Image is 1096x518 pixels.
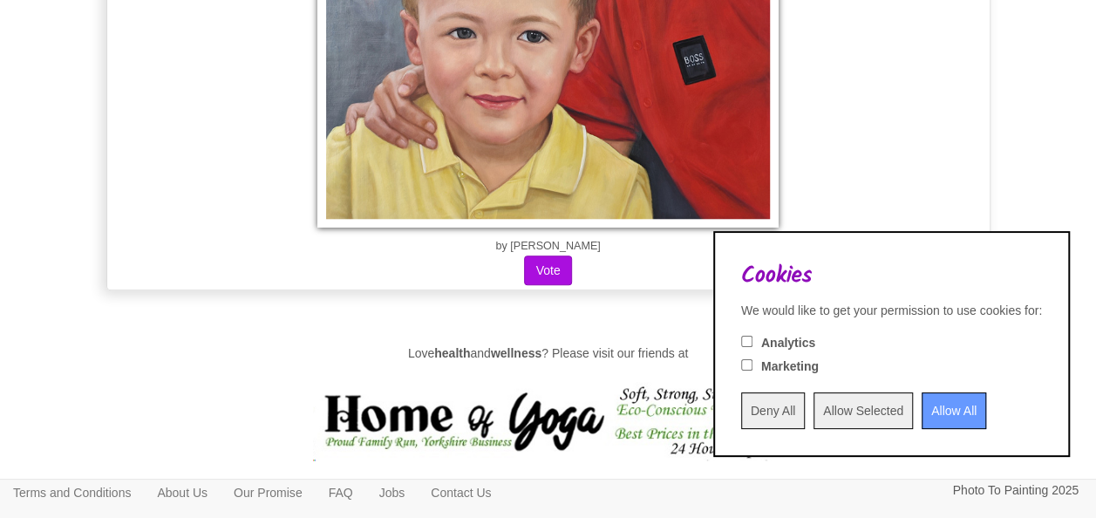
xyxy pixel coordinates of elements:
strong: health [434,346,470,360]
label: Analytics [761,334,815,351]
a: Contact Us [418,480,504,506]
div: We would like to get your permission to use cookies for: [741,302,1042,319]
p: Photo To Painting 2025 [952,480,1079,501]
input: Deny All [741,392,805,429]
label: Marketing [761,358,819,375]
p: Love and ? Please visit our friends at [115,343,982,365]
a: About Us [144,480,221,506]
button: Vote [524,256,571,285]
img: Home of Yoga [313,382,784,460]
a: Our Promise [221,480,316,506]
input: Allow All [922,392,986,429]
h2: Cookies [741,263,1042,289]
strong: wellness [491,346,541,360]
a: FAQ [316,480,366,506]
a: Jobs [366,480,419,506]
p: by [PERSON_NAME] [112,236,985,256]
input: Allow Selected [813,392,913,429]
